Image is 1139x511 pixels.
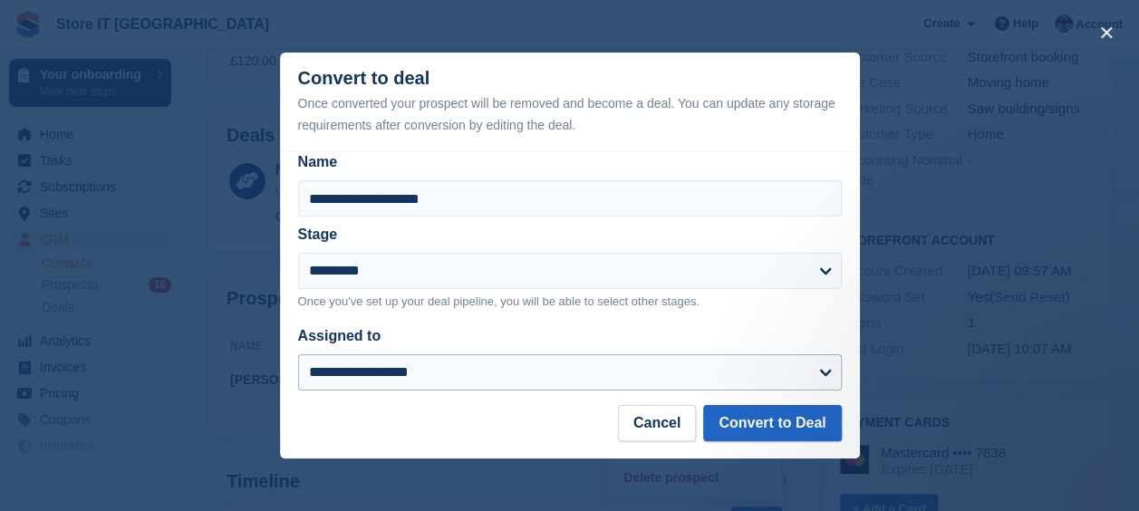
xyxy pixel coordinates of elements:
[703,405,841,441] button: Convert to Deal
[298,328,381,343] label: Assigned to
[618,405,696,441] button: Cancel
[298,92,842,136] div: Once converted your prospect will be removed and become a deal. You can update any storage requir...
[298,227,338,242] label: Stage
[298,151,842,173] label: Name
[298,293,842,311] p: Once you've set up your deal pipeline, you will be able to select other stages.
[1092,18,1121,47] button: close
[298,68,842,136] div: Convert to deal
